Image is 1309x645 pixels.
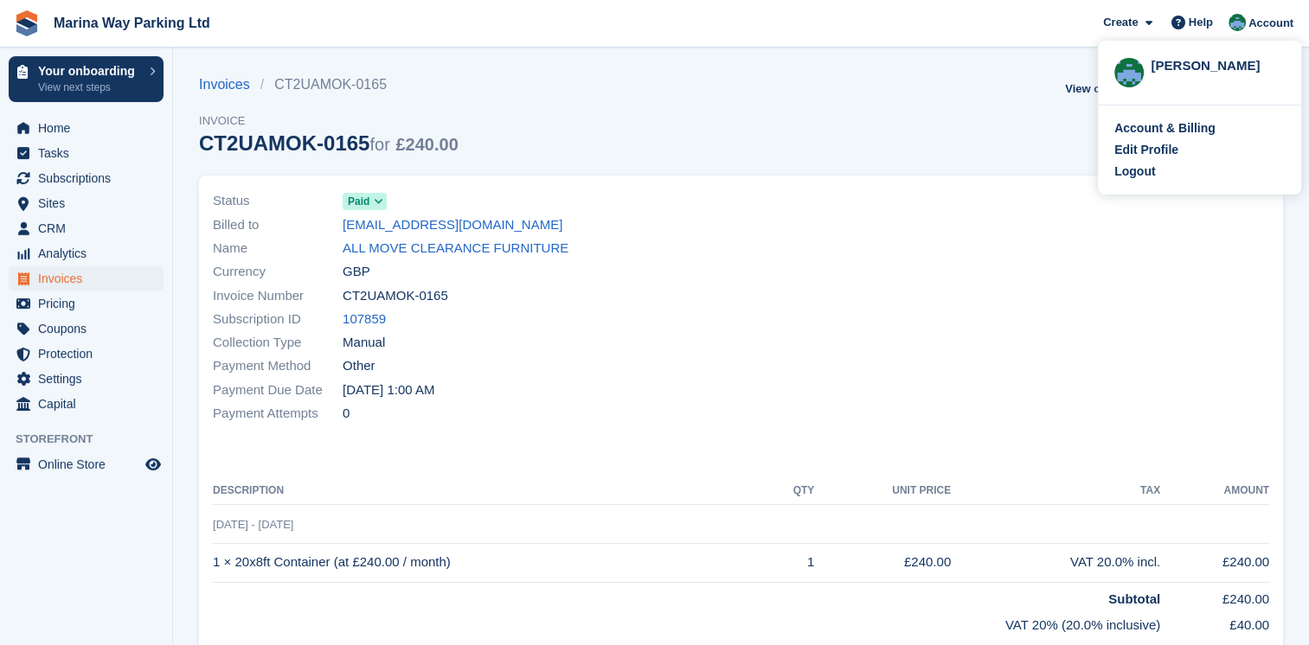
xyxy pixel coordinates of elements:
a: menu [9,316,164,341]
span: Tasks [38,141,142,165]
span: CT2UAMOK-0165 [343,286,448,306]
span: Online Store [38,452,142,476]
div: VAT 20.0% incl. [951,552,1160,572]
span: Coupons [38,316,142,341]
span: Create [1103,14,1138,31]
a: menu [9,392,164,416]
span: Name [213,239,343,259]
a: Marina Way Parking Ltd [47,9,217,37]
a: menu [9,216,164,240]
td: VAT 20% (20.0% inclusive) [213,609,1160,635]
span: Payment Method [213,356,343,376]
span: Status [213,191,343,211]
a: menu [9,166,164,190]
a: menu [9,342,164,366]
span: Subscriptions [38,166,142,190]
a: menu [9,266,164,291]
span: 0 [343,404,350,424]
span: Home [38,116,142,140]
span: Other [343,356,375,376]
time: 2025-10-02 00:00:00 UTC [343,380,434,400]
strong: Subtotal [1108,591,1160,606]
a: View on Stripe [1058,74,1149,103]
span: Invoices [38,266,142,291]
a: Your onboarding View next steps [9,56,164,102]
th: QTY [765,477,814,505]
span: Protection [38,342,142,366]
span: £240.00 [395,135,458,154]
span: Manual [343,333,385,353]
span: Help [1189,14,1213,31]
a: menu [9,116,164,140]
p: Your onboarding [38,65,141,77]
span: Collection Type [213,333,343,353]
span: Invoice Number [213,286,343,306]
span: Payment Attempts [213,404,343,424]
td: £40.00 [1160,609,1269,635]
td: £240.00 [1160,582,1269,609]
a: Account & Billing [1114,119,1285,137]
span: CRM [38,216,142,240]
span: Capital [38,392,142,416]
span: GBP [343,262,370,282]
div: Logout [1114,163,1155,181]
span: Subscription ID [213,310,343,329]
a: Invoices [199,74,260,95]
a: menu [9,191,164,215]
th: Description [213,477,765,505]
span: Currency [213,262,343,282]
nav: breadcrumbs [199,74,459,95]
span: for [369,135,389,154]
a: menu [9,241,164,265]
span: Sites [38,191,142,215]
a: menu [9,452,164,476]
img: Richard [1229,14,1246,31]
span: Pricing [38,291,142,316]
a: [EMAIL_ADDRESS][DOMAIN_NAME] [343,215,562,235]
a: menu [9,367,164,391]
a: Preview store [143,454,164,475]
span: [DATE] - [DATE] [213,518,293,531]
td: 1 × 20x8ft Container (at £240.00 / month) [213,543,765,582]
span: Paid [348,194,369,209]
span: Payment Due Date [213,380,343,400]
div: CT2UAMOK-0165 [199,131,459,155]
td: £240.00 [814,543,951,582]
span: Invoice [199,112,459,130]
a: Logout [1114,163,1285,181]
a: menu [9,141,164,165]
p: View next steps [38,80,141,95]
a: menu [9,291,164,316]
th: Amount [1160,477,1269,505]
a: Paid [343,191,387,211]
div: [PERSON_NAME] [1151,56,1285,72]
td: 1 [765,543,814,582]
span: Settings [38,367,142,391]
img: stora-icon-8386f47178a22dfd0bd8f6a31ec36ba5ce8667c1dd55bd0f319d3a0aa187defe.svg [14,10,40,36]
span: Account [1248,15,1293,32]
div: Edit Profile [1114,141,1178,159]
a: 107859 [343,310,386,329]
img: Richard [1114,58,1144,87]
th: Unit Price [814,477,951,505]
a: ALL MOVE CLEARANCE FURNITURE [343,239,568,259]
th: Tax [951,477,1160,505]
td: £240.00 [1160,543,1269,582]
a: Edit Profile [1114,141,1285,159]
span: Analytics [38,241,142,265]
span: Storefront [16,431,172,448]
span: Billed to [213,215,343,235]
div: Account & Billing [1114,119,1216,137]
